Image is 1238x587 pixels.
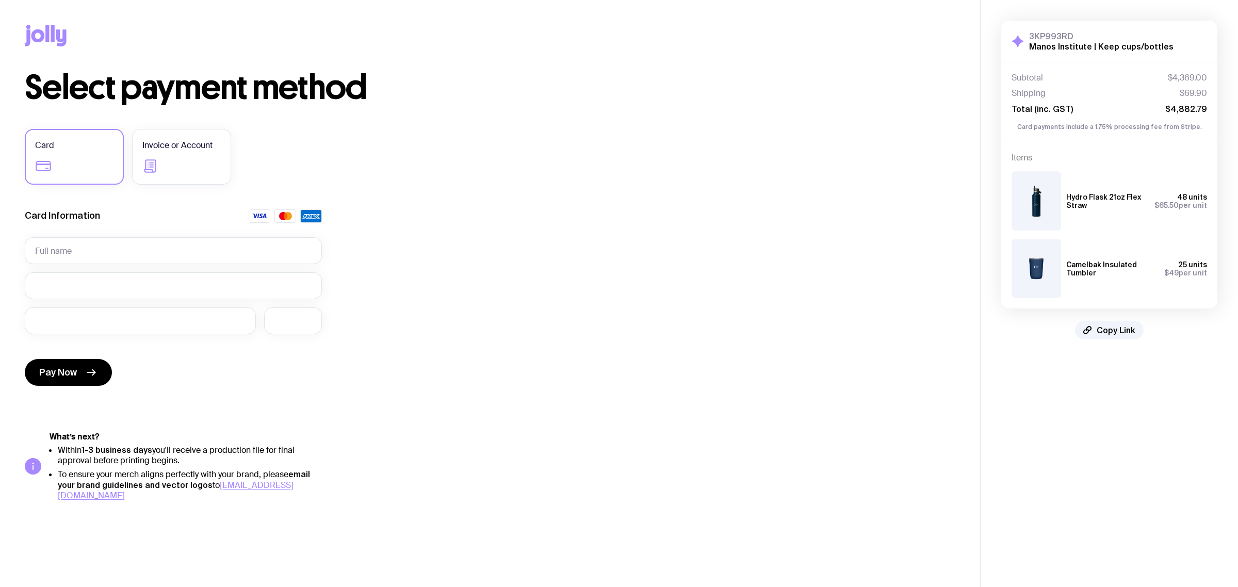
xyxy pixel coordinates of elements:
strong: email your brand guidelines and vector logos [58,469,310,490]
span: 25 units [1178,260,1207,269]
span: 48 units [1177,193,1207,201]
span: Pay Now [39,366,77,379]
span: per unit [1154,201,1207,209]
span: Shipping [1012,88,1046,99]
span: $4,882.79 [1165,104,1207,114]
span: Copy Link [1097,325,1135,335]
span: $49 [1164,269,1179,277]
h2: Manos Institute | Keep cups/bottles [1029,41,1174,52]
strong: 1-3 business days [82,445,152,454]
h3: Camelbak Insulated Tumbler [1066,260,1156,277]
span: Total (inc. GST) [1012,104,1073,114]
span: per unit [1164,269,1207,277]
li: Within you'll receive a production file for final approval before printing begins. [58,445,322,466]
button: Copy Link [1075,321,1144,339]
span: Subtotal [1012,73,1043,83]
a: [EMAIL_ADDRESS][DOMAIN_NAME] [58,480,294,501]
h5: What’s next? [50,432,322,442]
span: Card [35,139,54,152]
span: $4,369.00 [1168,73,1207,83]
label: Card Information [25,209,100,222]
h3: Hydro Flask 21oz Flex Straw [1066,193,1146,209]
iframe: Secure card number input frame [35,281,312,290]
h4: Items [1012,153,1207,163]
p: Card payments include a 1.75% processing fee from Stripe. [1012,122,1207,132]
h1: Select payment method [25,71,955,104]
iframe: Secure expiration date input frame [35,316,246,325]
span: $69.90 [1180,88,1207,99]
span: $65.50 [1154,201,1179,209]
button: Pay Now [25,359,112,386]
input: Full name [25,237,322,264]
span: Invoice or Account [142,139,213,152]
h3: 3KP993RD [1029,31,1174,41]
li: To ensure your merch aligns perfectly with your brand, please to [58,469,322,501]
iframe: Secure CVC input frame [274,316,312,325]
